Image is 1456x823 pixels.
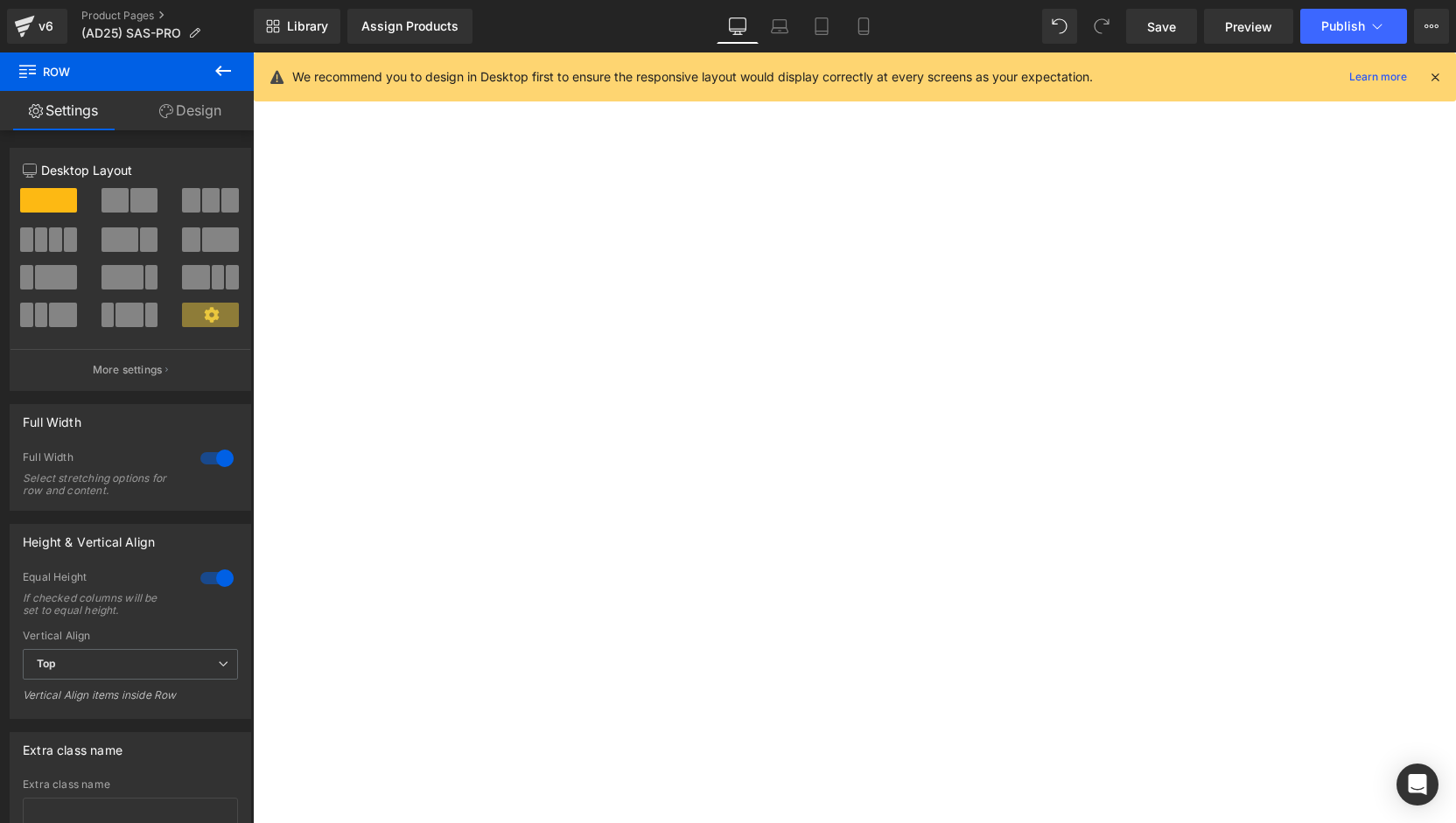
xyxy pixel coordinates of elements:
[81,26,181,40] span: (AD25) SAS-PRO
[1414,9,1449,44] button: More
[801,9,843,44] a: Tablet
[361,19,458,33] div: Assign Products
[1042,9,1077,44] button: Undo
[93,362,163,378] p: More settings
[287,18,328,34] span: Library
[23,688,238,714] div: Vertical Align items inside Row
[23,161,238,179] p: Desktop Layout
[1204,9,1293,44] a: Preview
[1084,9,1119,44] button: Redo
[10,349,250,390] button: More settings
[843,9,885,44] a: Mobile
[1342,66,1414,87] a: Learn more
[1300,9,1407,44] button: Publish
[23,778,238,791] div: Extra class name
[23,733,122,757] div: Extra class name
[1147,17,1176,36] span: Save
[35,15,57,38] div: v6
[1396,764,1438,806] div: Open Intercom Messenger
[127,91,254,130] a: Design
[23,525,155,549] div: Height & Vertical Align
[81,9,254,23] a: Product Pages
[1225,17,1272,36] span: Preview
[37,657,56,670] b: Top
[23,405,81,429] div: Full Width
[17,52,192,91] span: Row
[23,450,183,469] div: Full Width
[23,592,180,617] div: If checked columns will be set to equal height.
[759,9,801,44] a: Laptop
[7,9,67,44] a: v6
[254,9,340,44] a: New Library
[717,9,759,44] a: Desktop
[23,570,183,589] div: Equal Height
[23,472,180,497] div: Select stretching options for row and content.
[23,630,238,642] div: Vertical Align
[1321,19,1365,33] span: Publish
[292,67,1093,87] p: We recommend you to design in Desktop first to ensure the responsive layout would display correct...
